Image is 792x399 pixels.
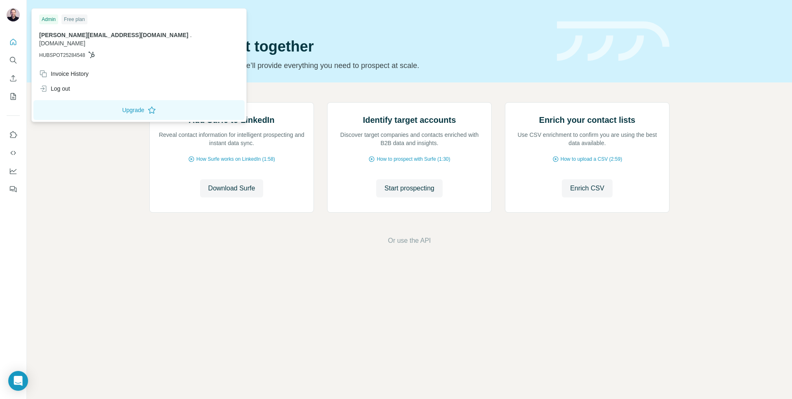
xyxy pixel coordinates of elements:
[561,155,622,163] span: How to upload a CSV (2:59)
[196,155,275,163] span: How Surfe works on LinkedIn (1:58)
[562,179,613,197] button: Enrich CSV
[514,131,661,147] p: Use CSV enrichment to confirm you are using the best data available.
[570,183,604,193] span: Enrich CSV
[200,179,264,197] button: Download Surfe
[8,371,28,391] div: Open Intercom Messenger
[39,52,85,59] span: HUBSPOT25284548
[388,236,431,246] button: Or use the API
[39,40,85,47] span: [DOMAIN_NAME]
[7,182,20,197] button: Feedback
[208,183,255,193] span: Download Surfe
[149,15,547,23] div: Quick start
[7,53,20,68] button: Search
[557,21,669,61] img: banner
[7,164,20,178] button: Dashboard
[39,70,89,78] div: Invoice History
[363,114,456,126] h2: Identify target accounts
[7,71,20,86] button: Enrich CSV
[376,179,443,197] button: Start prospecting
[149,60,547,71] p: Pick your starting point and we’ll provide everything you need to prospect at scale.
[149,38,547,55] h1: Let’s prospect together
[61,14,87,24] div: Free plan
[7,8,20,21] img: Avatar
[7,89,20,104] button: My lists
[384,183,434,193] span: Start prospecting
[190,32,192,38] span: .
[39,14,58,24] div: Admin
[7,146,20,160] button: Use Surfe API
[33,100,245,120] button: Upgrade
[336,131,483,147] p: Discover target companies and contacts enriched with B2B data and insights.
[39,32,189,38] span: [PERSON_NAME][EMAIL_ADDRESS][DOMAIN_NAME]
[158,131,305,147] p: Reveal contact information for intelligent prospecting and instant data sync.
[39,84,70,93] div: Log out
[377,155,450,163] span: How to prospect with Surfe (1:30)
[539,114,635,126] h2: Enrich your contact lists
[7,127,20,142] button: Use Surfe on LinkedIn
[7,35,20,49] button: Quick start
